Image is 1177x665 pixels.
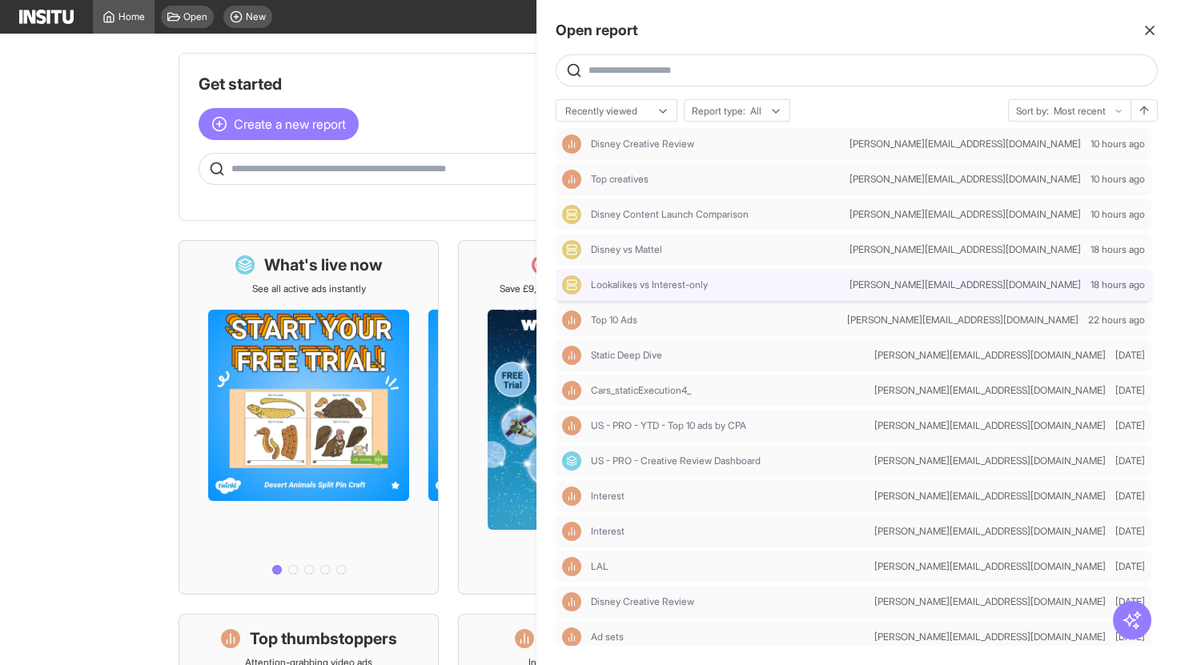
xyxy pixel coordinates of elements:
span: Disney Creative Review [591,595,868,608]
div: Comparison [562,205,581,224]
span: Report type: [692,105,745,118]
div: Insights [562,592,581,611]
h3: Open report [556,19,638,42]
span: LAL [591,560,609,573]
div: Insights [562,557,581,576]
span: US - PRO - YTD - Top 10 ads by CPA [591,419,868,432]
span: 10 hours ago [1091,173,1145,186]
span: US - PRO - Creative Review Dashboard [591,455,868,467]
span: [PERSON_NAME][EMAIL_ADDRESS][DOMAIN_NAME] [850,138,1081,150]
div: 28-Aug-2025 10:17 [1088,314,1145,326]
span: Disney Creative Review [591,138,843,150]
span: [PERSON_NAME][EMAIL_ADDRESS][DOMAIN_NAME] [874,349,1106,362]
span: 10 hours ago [1091,138,1145,150]
div: 27-Aug-2025 14:27 [1115,349,1145,362]
span: 18 hours ago [1091,243,1145,256]
span: [PERSON_NAME][EMAIL_ADDRESS][DOMAIN_NAME] [850,278,1081,291]
span: 18 hours ago [1091,278,1145,291]
span: [PERSON_NAME][EMAIL_ADDRESS][DOMAIN_NAME] [850,208,1081,221]
span: [PERSON_NAME][EMAIL_ADDRESS][DOMAIN_NAME] [850,173,1081,186]
div: 28-Aug-2025 14:33 [1091,278,1145,291]
span: US - PRO - YTD - Top 10 ads by CPA [591,419,746,432]
div: 28-Aug-2025 22:18 [1091,138,1145,150]
div: 13-Aug-2025 08:52 [1115,595,1145,608]
span: [DATE] [1115,455,1145,467]
span: [DATE] [1115,419,1145,432]
span: Disney vs Mattel [591,243,843,256]
div: Insights [562,522,581,541]
span: [PERSON_NAME][EMAIL_ADDRESS][DOMAIN_NAME] [874,595,1106,608]
span: Interest [591,525,625,538]
div: Insights [562,487,581,506]
span: 10 hours ago [1091,208,1145,221]
div: 14-Aug-2025 14:52 [1115,560,1145,573]
div: Insights [562,381,581,400]
div: Insights [562,627,581,647]
span: Ad sets [591,631,868,643]
span: Sort by: [1016,105,1049,118]
div: 28-Aug-2025 22:16 [1091,173,1145,186]
div: 26-Aug-2025 10:03 [1115,384,1145,397]
span: Cars_staticExecution4_ [591,384,868,397]
span: Disney Creative Review [591,595,694,608]
div: Insights [562,134,581,154]
span: [DATE] [1115,560,1145,573]
span: Top 10 Ads [591,314,637,326]
span: 22 hours ago [1088,314,1145,326]
span: Ad sets [591,631,624,643]
span: [PERSON_NAME][EMAIL_ADDRESS][DOMAIN_NAME] [847,314,1079,326]
div: 18-Aug-2025 09:16 [1115,455,1145,467]
span: [PERSON_NAME][EMAIL_ADDRESS][DOMAIN_NAME] [874,560,1106,573]
span: Interest [591,490,625,503]
span: [PERSON_NAME][EMAIL_ADDRESS][DOMAIN_NAME] [874,490,1106,503]
div: 14-Aug-2025 14:52 [1115,525,1145,538]
div: Dashboard [562,451,581,471]
span: Lookalikes vs Interest-only [591,278,708,291]
span: Disney Content Launch Comparison [591,208,843,221]
div: 14-Aug-2025 14:53 [1115,490,1145,503]
span: Static Deep Dive [591,349,662,362]
span: [PERSON_NAME][EMAIL_ADDRESS][DOMAIN_NAME] [874,631,1106,643]
span: [DATE] [1115,384,1145,397]
span: [PERSON_NAME][EMAIL_ADDRESS][DOMAIN_NAME] [850,243,1081,256]
span: Interest [591,490,868,503]
span: Static Deep Dive [591,349,868,362]
span: [DATE] [1115,595,1145,608]
div: Insights [562,310,581,330]
span: [PERSON_NAME][EMAIL_ADDRESS][DOMAIN_NAME] [874,419,1106,432]
span: Disney Content Launch Comparison [591,208,749,221]
span: Top 10 Ads [591,314,841,326]
span: [PERSON_NAME][EMAIL_ADDRESS][DOMAIN_NAME] [874,455,1106,467]
span: Top creatives [591,173,649,186]
span: Disney vs Mattel [591,243,662,256]
span: LAL [591,560,868,573]
div: Insights [562,346,581,365]
div: 28-Aug-2025 14:52 [1091,243,1145,256]
span: Lookalikes vs Interest-only [591,278,843,291]
div: 22-Aug-2025 10:16 [1115,419,1145,432]
span: [PERSON_NAME][EMAIL_ADDRESS][DOMAIN_NAME] [874,525,1106,538]
span: [DATE] [1115,349,1145,362]
div: Insights [562,170,581,189]
span: [DATE] [1115,490,1145,503]
span: [DATE] [1115,525,1145,538]
span: US - PRO - Creative Review Dashboard [591,455,761,467]
div: Insights [562,416,581,435]
div: Comparison [562,240,581,259]
div: 28-Aug-2025 22:10 [1091,208,1145,221]
span: [PERSON_NAME][EMAIL_ADDRESS][DOMAIN_NAME] [874,384,1106,397]
span: Top creatives [591,173,843,186]
span: Cars_staticExecution4_ [591,384,691,397]
div: Comparison [562,275,581,294]
span: Disney Creative Review [591,138,694,150]
span: Interest [591,525,868,538]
